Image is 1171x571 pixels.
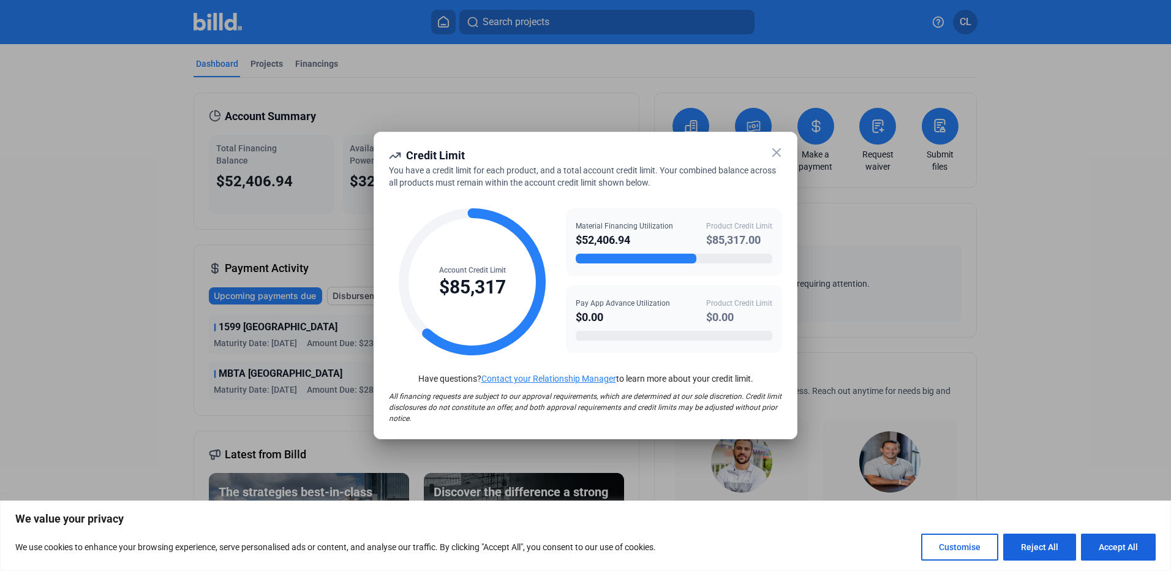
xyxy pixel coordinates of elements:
[706,298,772,309] div: Product Credit Limit
[706,221,772,232] div: Product Credit Limit
[439,265,506,276] div: Account Credit Limit
[481,374,616,384] a: Contact your Relationship Manager
[576,232,673,249] div: $52,406.94
[921,534,998,561] button: Customise
[706,232,772,249] div: $85,317.00
[706,309,772,326] div: $0.00
[406,149,465,162] span: Credit Limit
[576,309,670,326] div: $0.00
[439,276,506,299] div: $85,317
[389,392,781,423] span: All financing requests are subject to our approval requirements, which are determined at our sole...
[1003,534,1076,561] button: Reject All
[576,221,673,232] div: Material Financing Utilization
[389,165,776,187] span: You have a credit limit for each product, and a total account credit limit. Your combined balance...
[576,298,670,309] div: Pay App Advance Utilization
[1081,534,1156,561] button: Accept All
[15,512,1156,526] p: We value your privacy
[418,374,753,384] span: Have questions? to learn more about your credit limit.
[15,540,656,554] p: We use cookies to enhance your browsing experience, serve personalised ads or content, and analys...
